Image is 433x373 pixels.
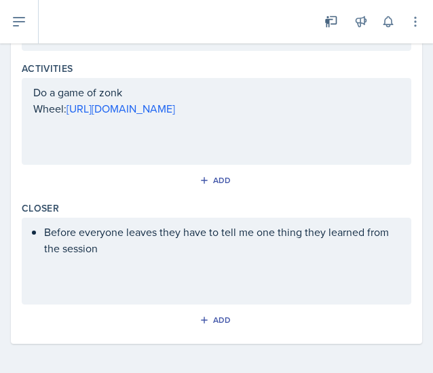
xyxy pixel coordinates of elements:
[22,62,73,75] label: Activities
[22,201,59,215] label: Closer
[33,100,400,117] p: Wheel:
[202,315,231,326] div: Add
[202,175,231,186] div: Add
[195,310,239,330] button: Add
[195,170,239,191] button: Add
[44,224,400,256] p: Before everyone leaves they have to tell me one thing they learned from the session
[33,84,400,100] p: Do a game of zonk
[67,101,175,116] a: [URL][DOMAIN_NAME]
